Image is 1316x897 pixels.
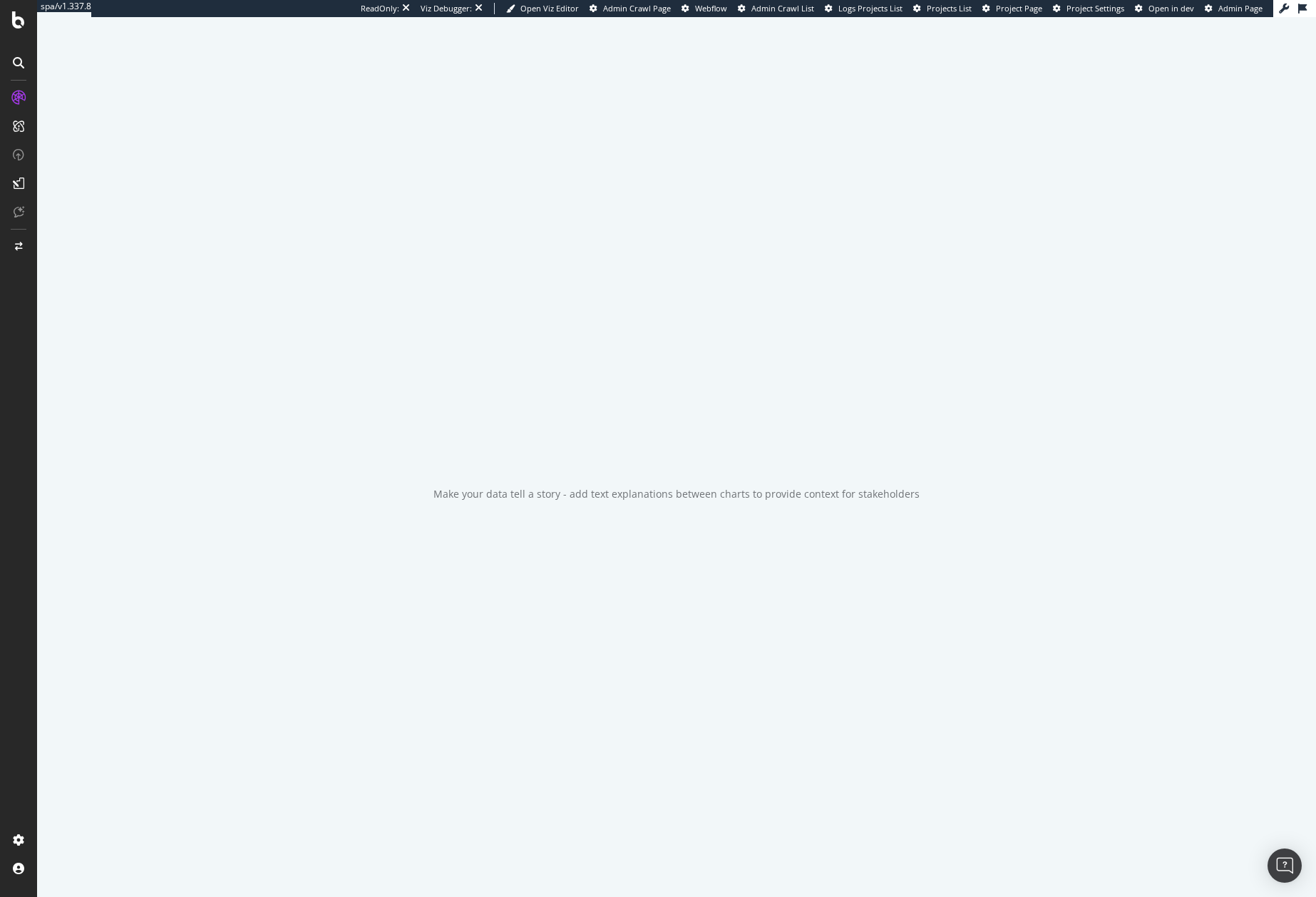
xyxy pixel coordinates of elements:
span: Open Viz Editor [520,3,579,14]
a: Open in dev [1135,3,1194,14]
span: Webflow [695,3,727,14]
a: Admin Crawl Page [590,3,671,14]
span: Project Page [996,3,1042,14]
div: Viz Debugger: [421,3,472,14]
span: Admin Page [1218,3,1263,14]
span: Open in dev [1148,3,1194,14]
a: Open Viz Editor [506,3,579,14]
a: Project Settings [1053,3,1124,14]
a: Admin Crawl List [738,3,814,14]
a: Project Page [982,3,1042,14]
div: Open Intercom Messenger [1268,849,1302,883]
a: Logs Projects List [825,3,903,14]
span: Admin Crawl List [751,3,814,14]
span: Projects List [927,3,972,14]
a: Projects List [913,3,972,14]
span: Admin Crawl Page [603,3,671,14]
div: animation [625,413,728,464]
div: Make your data tell a story - add text explanations between charts to provide context for stakeho... [433,487,920,501]
span: Logs Projects List [838,3,903,14]
div: ReadOnly: [361,3,399,14]
a: Admin Page [1205,3,1263,14]
a: Webflow [682,3,727,14]
span: Project Settings [1066,3,1124,14]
